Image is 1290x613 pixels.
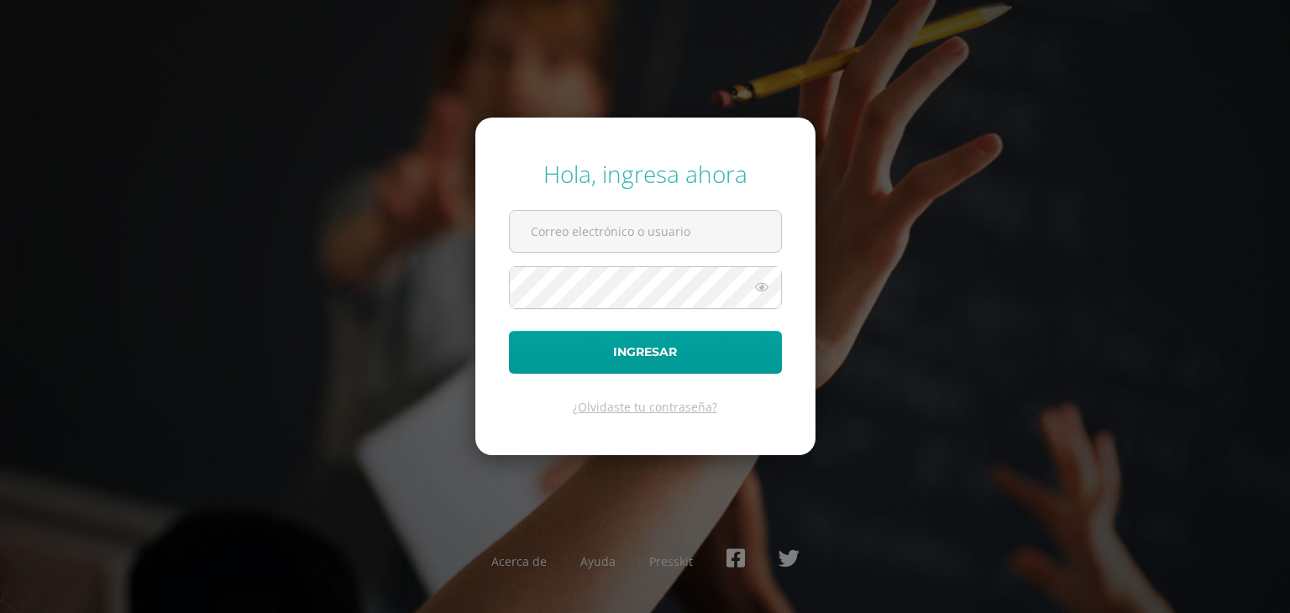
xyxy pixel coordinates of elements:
a: Ayuda [580,553,616,569]
a: Presskit [649,553,693,569]
button: Ingresar [509,331,782,374]
a: ¿Olvidaste tu contraseña? [573,399,717,415]
div: Hola, ingresa ahora [509,158,782,190]
a: Acerca de [491,553,547,569]
input: Correo electrónico o usuario [510,211,781,252]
